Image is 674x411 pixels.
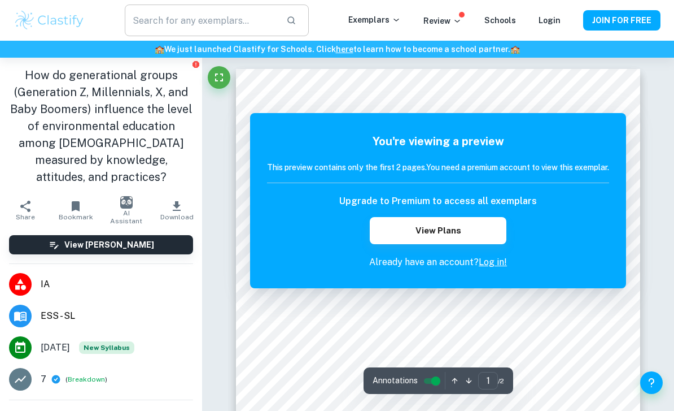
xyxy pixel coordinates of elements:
a: Log in! [479,257,507,267]
h6: View [PERSON_NAME] [64,239,154,251]
button: Breakdown [68,374,105,384]
a: Login [539,16,561,25]
a: here [336,45,353,54]
div: Starting from the May 2026 session, the ESS IA requirements have changed. We created this exempla... [79,341,134,354]
span: Annotations [373,375,418,387]
h6: This preview contains only the first 2 pages. You need a premium account to view this exemplar. [267,161,609,174]
button: View [PERSON_NAME] [9,235,193,254]
button: JOIN FOR FREE [583,10,660,31]
button: Help and Feedback [640,371,663,394]
img: Clastify logo [14,9,85,32]
p: Exemplars [348,14,401,26]
p: 7 [41,373,46,386]
button: Download [152,194,203,226]
h6: Upgrade to Premium to access all exemplars [339,194,537,208]
span: Bookmark [59,213,93,221]
span: ( ) [65,374,107,385]
button: AI Assistant [101,194,152,226]
span: 🏫 [510,45,520,54]
a: Schools [484,16,516,25]
h5: You're viewing a preview [267,133,609,150]
span: [DATE] [41,341,70,354]
p: Already have an account? [267,256,609,269]
h6: We just launched Clastify for Schools. Click to learn how to become a school partner. [2,43,672,55]
button: Bookmark [51,194,102,226]
h1: How do generational groups (Generation Z, Millennials, X, and Baby Boomers) influence the level o... [9,67,193,185]
input: Search for any exemplars... [125,5,277,36]
span: New Syllabus [79,341,134,354]
img: AI Assistant [120,196,133,209]
p: Review [423,15,462,27]
span: AI Assistant [108,209,145,225]
span: Share [16,213,35,221]
span: IA [41,278,193,291]
span: ESS - SL [41,309,193,323]
button: Fullscreen [208,66,230,89]
button: Report issue [191,60,200,68]
span: 🏫 [155,45,164,54]
span: / 2 [498,376,504,386]
span: Download [160,213,194,221]
button: View Plans [370,217,506,244]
